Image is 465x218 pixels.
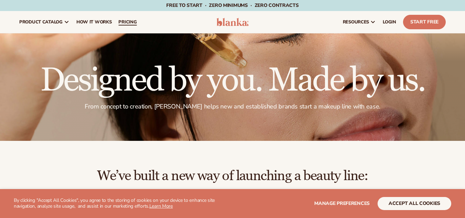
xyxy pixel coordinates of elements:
h1: Designed by you. Made by us. [19,64,446,97]
p: By clicking "Accept All Cookies", you agree to the storing of cookies on your device to enhance s... [14,198,230,209]
span: How It Works [76,19,112,25]
span: Manage preferences [314,200,370,207]
span: LOGIN [383,19,396,25]
p: From concept to creation, [PERSON_NAME] helps new and established brands start a makeup line with... [19,103,446,111]
a: LOGIN [379,11,400,33]
span: Free to start · ZERO minimums · ZERO contracts [166,2,298,9]
a: pricing [115,11,140,33]
button: Manage preferences [314,197,370,210]
a: How It Works [73,11,115,33]
button: accept all cookies [378,197,451,210]
span: pricing [118,19,137,25]
h2: We’ve built a new way of launching a beauty line: [19,168,446,184]
a: Learn More [149,203,173,209]
span: product catalog [19,19,63,25]
a: product catalog [16,11,73,33]
a: Start Free [403,15,446,29]
a: resources [339,11,379,33]
span: resources [343,19,369,25]
img: logo [216,18,249,26]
